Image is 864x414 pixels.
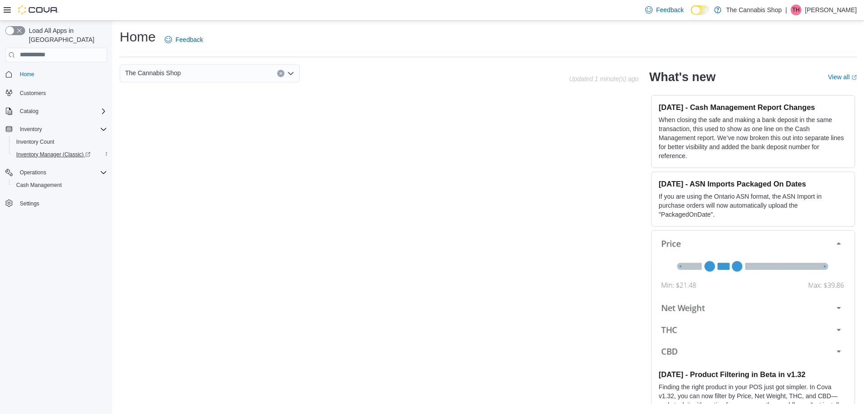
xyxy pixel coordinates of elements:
[13,149,107,160] span: Inventory Manager (Classic)
[13,136,58,147] a: Inventory Count
[792,5,800,15] span: TH
[16,69,38,80] a: Home
[161,31,207,49] a: Feedback
[9,179,111,191] button: Cash Management
[2,197,111,210] button: Settings
[16,124,45,135] button: Inventory
[16,106,42,117] button: Catalog
[5,64,107,233] nav: Complex example
[25,26,107,44] span: Load All Apps in [GEOGRAPHIC_DATA]
[791,5,801,15] div: Trevor Hands
[13,180,65,191] a: Cash Management
[20,126,42,133] span: Inventory
[659,103,847,112] h3: [DATE] - Cash Management Report Changes
[16,167,107,178] span: Operations
[16,88,49,99] a: Customers
[2,86,111,99] button: Customers
[659,370,847,379] h3: [DATE] - Product Filtering in Beta in v1.32
[659,115,847,160] p: When closing the safe and making a bank deposit in the same transaction, this used to show as one...
[13,180,107,191] span: Cash Management
[125,68,181,78] span: The Cannabis Shop
[16,106,107,117] span: Catalog
[16,198,107,209] span: Settings
[726,5,782,15] p: The Cannabis Shop
[13,149,94,160] a: Inventory Manager (Classic)
[20,108,38,115] span: Catalog
[656,5,684,14] span: Feedback
[2,166,111,179] button: Operations
[20,200,39,207] span: Settings
[828,73,857,81] a: View allExternal link
[642,1,687,19] a: Feedback
[659,192,847,219] p: If you are using the Ontario ASN format, the ASN Import in purchase orders will now automatically...
[2,68,111,81] button: Home
[785,5,787,15] p: |
[16,138,54,146] span: Inventory Count
[16,151,90,158] span: Inventory Manager (Classic)
[9,136,111,148] button: Inventory Count
[851,75,857,80] svg: External link
[16,182,62,189] span: Cash Management
[9,148,111,161] a: Inventory Manager (Classic)
[277,70,284,77] button: Clear input
[691,5,710,15] input: Dark Mode
[16,124,107,135] span: Inventory
[649,70,715,84] h2: What's new
[175,35,203,44] span: Feedback
[287,70,294,77] button: Open list of options
[13,136,107,147] span: Inventory Count
[120,28,156,46] h1: Home
[805,5,857,15] p: [PERSON_NAME]
[20,90,46,97] span: Customers
[16,167,50,178] button: Operations
[16,198,43,209] a: Settings
[20,71,34,78] span: Home
[659,179,847,188] h3: [DATE] - ASN Imports Packaged On Dates
[18,5,58,14] img: Cova
[16,68,107,80] span: Home
[20,169,46,176] span: Operations
[569,75,639,82] p: Updated 1 minute(s) ago
[16,87,107,98] span: Customers
[2,105,111,118] button: Catalog
[2,123,111,136] button: Inventory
